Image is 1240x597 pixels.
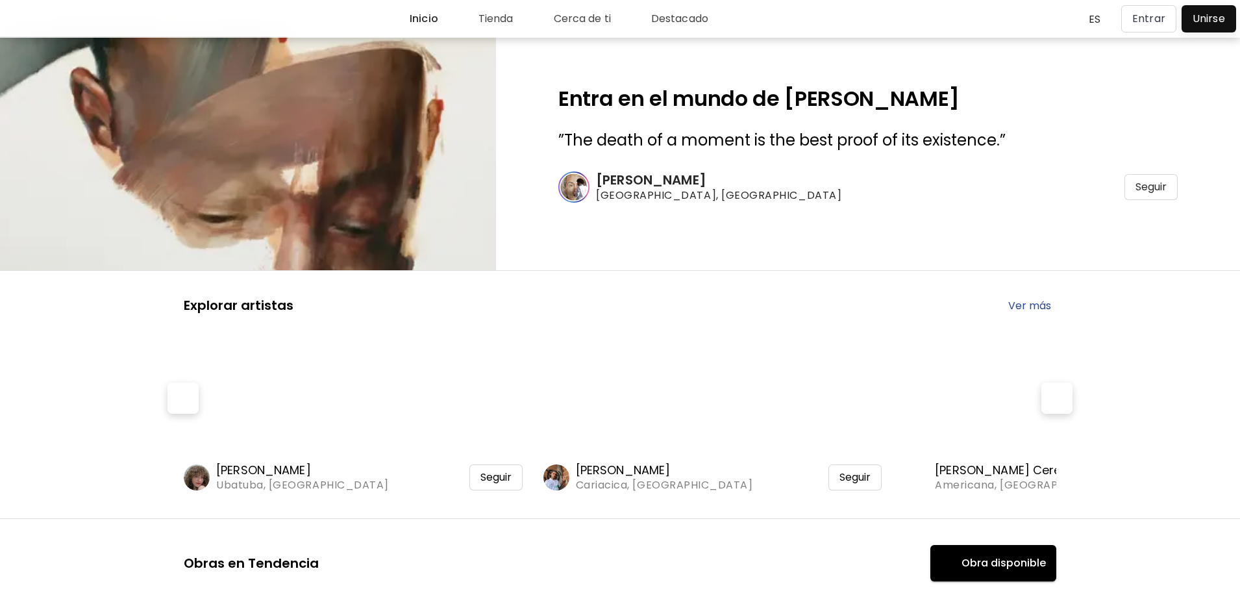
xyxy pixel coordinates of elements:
[1121,5,1182,32] a: Entrar
[1049,390,1065,406] img: Next-button
[175,390,191,406] img: Prev-button
[564,129,1000,151] span: The death of a moment is the best proof of its existence.
[167,383,199,414] button: Prev-button
[702,14,759,24] h6: Destacado
[529,14,564,24] h6: Tienda
[543,329,882,492] a: https://cdn.kaleido.art/CDN/Artwork/166664/Thumbnail/large.webp?updated=742029https://cdn.kaleido...
[998,298,1056,314] a: Ver más
[596,171,863,188] h6: [PERSON_NAME]
[558,171,1178,203] a: [PERSON_NAME][GEOGRAPHIC_DATA], [GEOGRAPHIC_DATA]Seguir
[582,11,667,27] a: Cerca de ti
[558,88,1178,109] h2: Entra en el mundo de [PERSON_NAME]
[930,545,1056,581] button: Available ArtObra disponible
[941,555,956,571] img: Available Art
[1047,302,1056,309] img: arrow-right
[652,332,773,452] img: https://cdn.kaleido.art/CDN/Artwork/166662/Thumbnail/medium.webp?updated=742019
[576,463,753,478] h6: [PERSON_NAME]
[184,555,319,572] h5: Obras en Tendencia
[184,332,304,452] img: https://cdn.kaleido.art/CDN/Artwork/175997/Thumbnail/large.webp?updated=780228
[480,471,512,484] span: Seguir
[216,478,389,492] span: Ubatuba, [GEOGRAPHIC_DATA]
[469,464,523,490] div: Seguir
[507,11,569,27] a: Tienda
[438,11,494,27] a: Inicio
[184,329,523,492] a: https://cdn.kaleido.art/CDN/Artwork/175997/Thumbnail/large.webp?updated=780228https://cdn.kaleido...
[1076,8,1097,31] div: ES
[935,463,1177,478] h6: [PERSON_NAME] Cerezer [PERSON_NAME]
[1041,383,1073,414] button: Next-button
[460,14,489,24] h6: Inicio
[828,464,882,490] div: Seguir
[1182,5,1236,32] a: Unirse
[1121,5,1176,32] button: Entrar
[216,463,389,478] h6: [PERSON_NAME]
[902,332,1023,452] img: https://cdn.kaleido.art/CDN/Artwork/175980/Thumbnail/large.webp?updated=780145
[762,332,882,452] img: https://cdn.kaleido.art/CDN/Artwork/166656/Thumbnail/medium.webp?updated=741999
[1124,174,1178,200] div: Seguir
[935,478,1177,492] span: Americana, [GEOGRAPHIC_DATA]
[576,478,753,492] span: Cariacica, [GEOGRAPHIC_DATA]
[839,471,871,484] span: Seguir
[604,14,662,24] h6: Cerca de ti
[596,188,863,203] span: [GEOGRAPHIC_DATA], [GEOGRAPHIC_DATA]
[184,297,293,314] h5: Explorar artistas
[680,11,764,27] a: Destacado
[543,332,663,452] img: https://cdn.kaleido.art/CDN/Artwork/166664/Thumbnail/large.webp?updated=742029
[293,332,413,452] img: https://cdn.kaleido.art/CDN/Artwork/175994/Thumbnail/medium.webp?updated=780220
[1135,181,1167,194] span: Seguir
[961,555,1046,571] h5: Obra disponible
[402,332,522,452] img: https://cdn.kaleido.art/CDN/Artwork/175993/Thumbnail/medium.webp?updated=780215
[1097,13,1111,25] img: arrow down
[1132,11,1165,27] p: Entrar
[558,130,1178,151] h3: ” ”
